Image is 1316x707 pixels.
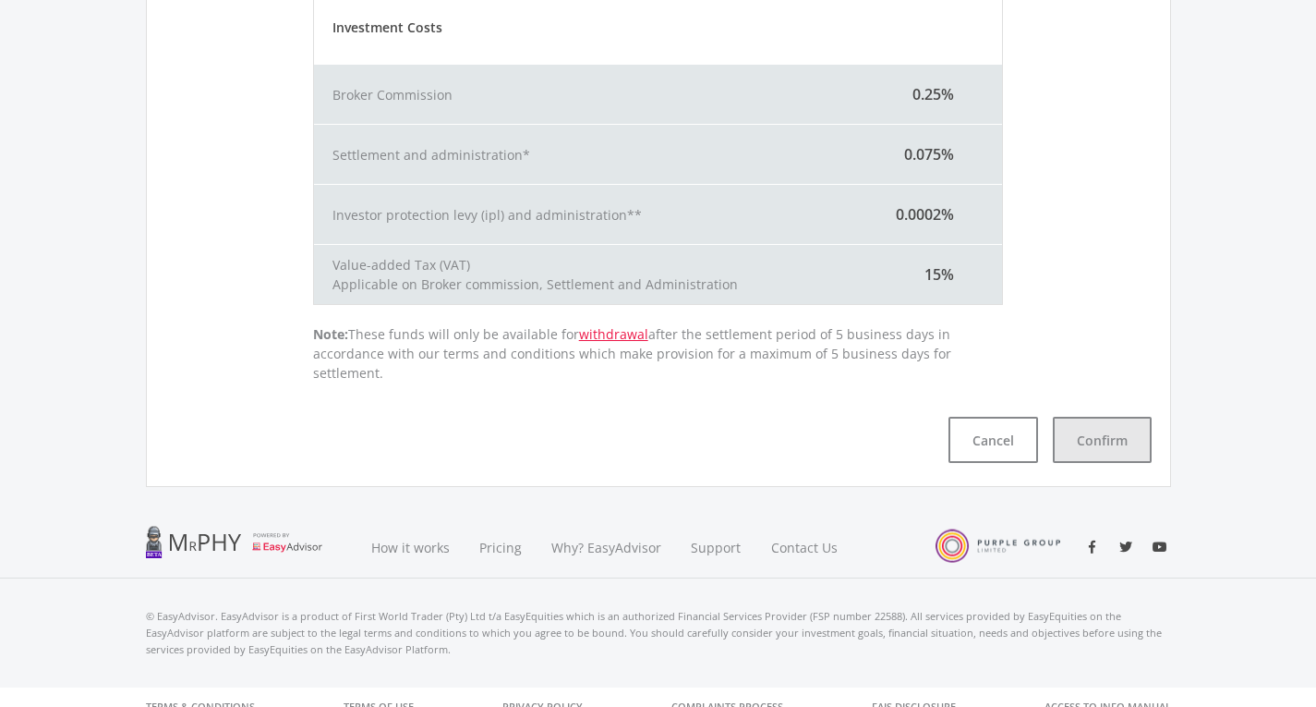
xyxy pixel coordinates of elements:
[830,143,1002,165] div: 0.075%
[830,83,1002,105] div: 0.25%
[314,18,1003,37] div: Investment Costs
[948,417,1038,463] button: Cancel
[146,608,1171,658] p: © EasyAdvisor. EasyAdvisor is a product of First World Trader (Pty) Ltd t/a EasyEquities which is...
[314,255,830,294] div: Value-added Tax (VAT) Applicable on Broker commission, Settlement and Administration
[830,263,1002,286] div: 15%
[1053,417,1152,463] button: Confirm
[356,517,465,579] a: How it works
[314,145,830,165] div: Settlement and administration*
[314,205,830,225] div: Investor protection levy (ipl) and administration**
[313,325,348,343] strong: Note:
[579,325,648,343] a: withdrawal
[465,517,537,579] a: Pricing
[313,324,1004,383] p: These funds will only be available for after the settlement period of 5 business days in accordan...
[314,85,830,104] div: Broker Commission
[830,203,1002,226] div: 0.0002%
[676,517,756,579] a: Support
[537,517,676,579] a: Why? EasyAdvisor
[756,517,854,579] a: Contact Us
